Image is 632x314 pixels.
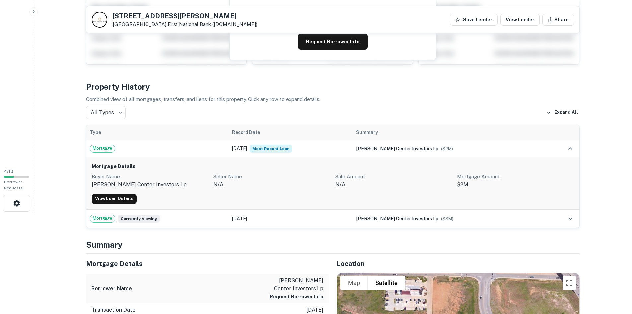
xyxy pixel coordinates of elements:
[563,276,576,290] button: Toggle fullscreen view
[90,145,115,152] span: Mortgage
[213,173,330,181] p: Seller Name
[457,181,574,189] p: $2M
[86,95,580,103] p: Combined view of all mortgages, transfers, and liens for this property. Click any row to expand d...
[86,239,580,251] h4: Summary
[92,163,574,170] h6: Mortgage Details
[4,180,23,190] span: Borrower Requests
[565,213,576,224] button: expand row
[565,143,576,154] button: expand row
[113,13,257,19] h5: [STREET_ADDRESS][PERSON_NAME]
[86,259,329,269] h5: Mortgage Details
[356,216,438,221] span: [PERSON_NAME] center investors lp
[441,216,453,221] span: ($ 3M )
[118,215,160,223] span: Currently viewing
[91,306,136,314] h6: Transaction Date
[113,21,257,27] p: [GEOGRAPHIC_DATA]
[340,276,368,290] button: Show street map
[168,21,257,27] a: First National Bank ([DOMAIN_NAME])
[86,106,126,119] div: All Types
[337,259,580,269] h5: Location
[542,14,574,26] button: Share
[250,145,292,153] span: Most Recent Loan
[91,285,132,293] h6: Borrower Name
[264,277,323,293] p: [PERSON_NAME] center investors lp
[545,108,580,118] button: Expand All
[368,276,405,290] button: Show satellite imagery
[457,173,574,181] p: Mortgage Amount
[270,293,323,301] button: Request Borrower Info
[92,181,208,189] p: [PERSON_NAME] center investors lp
[335,181,452,189] p: N/A
[92,173,208,181] p: Buyer Name
[353,125,546,140] th: Summary
[450,14,498,26] button: Save Lender
[500,14,540,26] a: View Lender
[4,169,13,174] span: 4 / 10
[86,125,229,140] th: Type
[356,146,438,151] span: [PERSON_NAME] center investors lp
[229,125,353,140] th: Record Date
[229,210,353,228] td: [DATE]
[92,194,137,204] a: View Loan Details
[306,306,323,314] p: [DATE]
[599,261,632,293] iframe: Chat Widget
[441,146,453,151] span: ($ 2M )
[298,34,368,50] button: Request Borrower Info
[213,181,330,189] p: n/a
[86,81,580,93] h4: Property History
[335,173,452,181] p: Sale Amount
[90,215,115,222] span: Mortgage
[229,140,353,157] td: [DATE]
